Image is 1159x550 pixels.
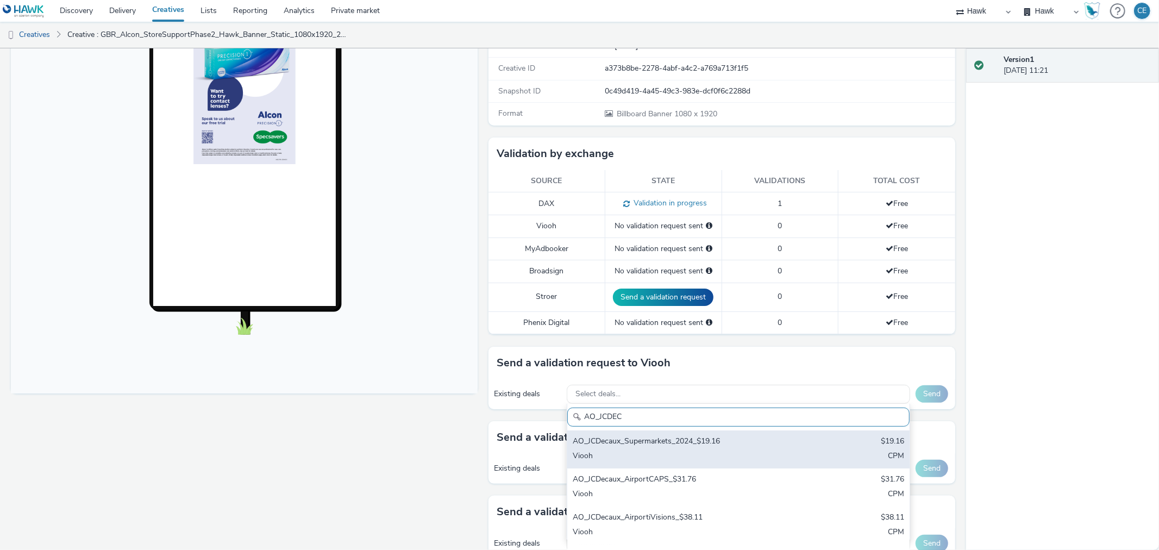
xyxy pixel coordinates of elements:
h3: Send a validation request to MyAdbooker [497,504,706,520]
input: Search...... [567,408,910,427]
span: Free [886,221,908,231]
div: Viooh [573,527,792,539]
span: 1 [778,198,782,209]
div: Existing deals [494,389,561,399]
td: Broadsign [488,260,605,283]
div: Please select a deal below and click on Send to send a validation request to Viooh. [706,221,712,232]
strong: Version 1 [1004,54,1034,65]
button: Send [916,460,948,477]
div: AO_JCDecaux_Supermarkets_2024_$19.16 [573,436,792,448]
td: DAX [488,192,605,215]
div: Existing deals [494,538,561,549]
span: 0 [778,317,782,328]
div: CPM [888,451,904,463]
span: Creative ID [498,63,535,73]
span: 0 [778,266,782,276]
h3: Send a validation request to Viooh [497,355,671,371]
span: Validation in progress [630,198,707,208]
td: Phenix Digital [488,311,605,334]
span: Snapshot ID [498,86,541,96]
span: 0 [778,221,782,231]
div: $31.76 [881,474,904,486]
div: $19.16 [881,436,904,448]
h3: Send a validation request to Broadsign [497,429,693,446]
span: Billboard Banner [617,109,674,119]
div: AO_JCDecaux_AirportiVisions_$38.11 [573,512,792,524]
div: CPM [888,489,904,501]
div: Please select a deal below and click on Send to send a validation request to Broadsign. [706,266,712,277]
button: Send [916,385,948,403]
div: Please select a deal below and click on Send to send a validation request to Phenix Digital. [706,317,712,328]
th: State [605,170,722,192]
div: AO_JCDecaux_AirportCAPS_$31.76 [573,474,792,486]
span: Free [886,291,908,302]
img: Advertisement preview [182,34,284,216]
div: CE [1138,3,1147,19]
span: Created on [498,41,535,51]
div: Viooh [573,489,792,501]
button: Send a validation request [613,289,713,306]
div: CPM [888,527,904,539]
div: No validation request sent [611,266,716,277]
td: Viooh [488,215,605,237]
div: 0c49d419-4a45-49c3-983e-dcf0f6c2288d [605,86,954,97]
span: 1080 x 1920 [616,109,717,119]
h3: Validation by exchange [497,146,614,162]
a: Creative : GBR_Alcon_StoreSupportPhase2_Hawk_Banner_Static_1080x1920_20251002 [62,22,352,48]
a: Hawk Academy [1084,2,1105,20]
span: 0 [778,291,782,302]
img: Hawk Academy [1084,2,1100,20]
th: Total cost [838,170,955,192]
div: No validation request sent [611,243,716,254]
td: Stroer [488,283,605,311]
span: Free [886,317,908,328]
div: Please select a deal below and click on Send to send a validation request to MyAdbooker. [706,243,712,254]
div: Existing deals [494,463,561,474]
img: dooh [5,30,16,41]
div: a373b8be-2278-4abf-a4c2-a769a713f1f5 [605,63,954,74]
div: No validation request sent [611,317,716,328]
span: 0 [778,243,782,254]
div: Viooh [573,451,792,463]
div: [DATE] 11:21 [1004,54,1150,77]
span: Free [886,198,908,209]
th: Validations [722,170,838,192]
img: undefined Logo [3,4,45,18]
span: Free [886,266,908,276]
span: [DATE] [612,41,638,51]
div: No validation request sent [611,221,716,232]
span: Select deals... [575,390,621,399]
th: Source [488,170,605,192]
td: MyAdbooker [488,237,605,260]
span: Format [498,108,523,118]
span: Free [886,243,908,254]
div: $38.11 [881,512,904,524]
